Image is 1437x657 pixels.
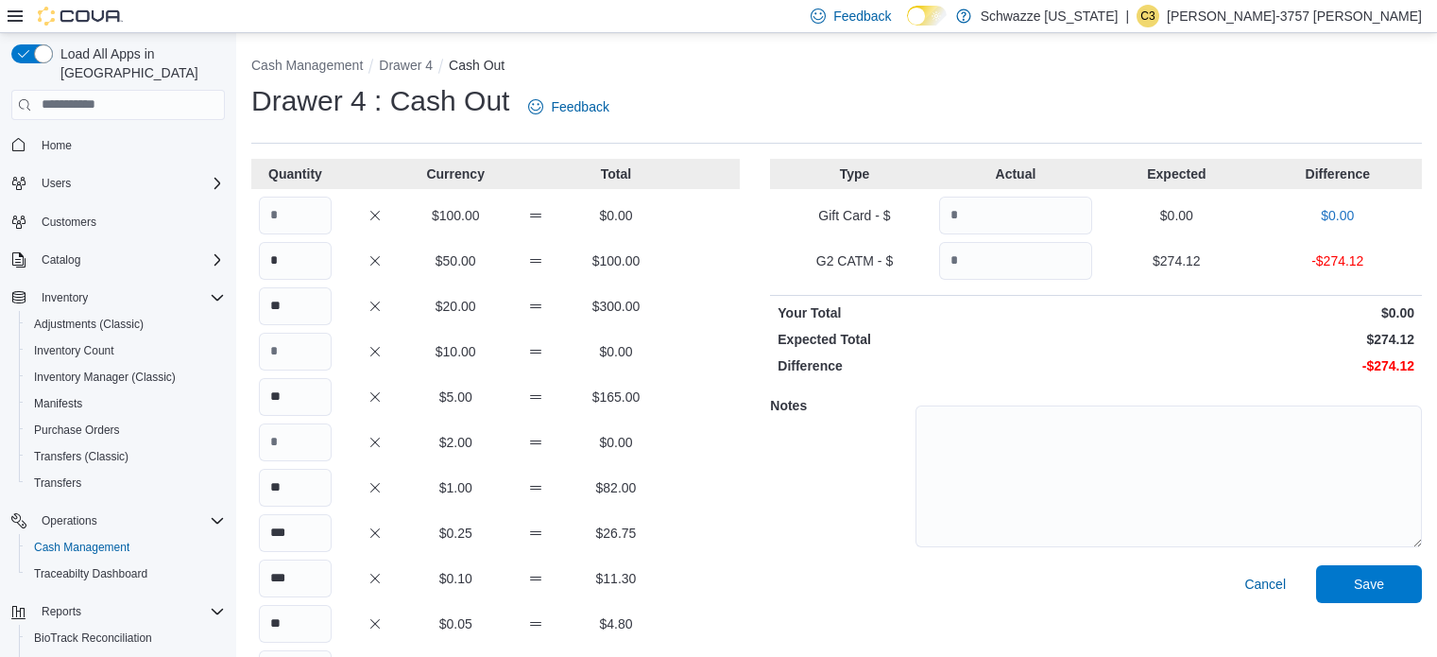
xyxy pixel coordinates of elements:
[1125,5,1129,27] p: |
[34,566,147,581] span: Traceabilty Dashboard
[26,339,225,362] span: Inventory Count
[551,97,608,116] span: Feedback
[34,449,128,464] span: Transfers (Classic)
[259,378,332,416] input: Quantity
[580,433,653,452] p: $0.00
[419,342,492,361] p: $10.00
[26,366,183,389] a: Inventory Manager (Classic)
[419,388,492,406] p: $5.00
[251,82,509,120] h1: Drawer 4 : Cash Out
[1100,303,1414,322] p: $0.00
[778,164,931,183] p: Type
[939,197,1092,234] input: Quantity
[19,534,232,561] button: Cash Management
[580,164,653,183] p: Total
[42,215,96,230] span: Customers
[939,242,1092,280] input: Quantity
[580,478,653,497] p: $82.00
[26,562,155,585] a: Traceabilty Dashboard
[4,598,232,625] button: Reports
[34,540,129,555] span: Cash Management
[34,210,225,233] span: Customers
[42,138,72,153] span: Home
[34,172,225,195] span: Users
[419,251,492,270] p: $50.00
[778,356,1092,375] p: Difference
[4,131,232,159] button: Home
[778,251,931,270] p: G2 CATM - $
[42,290,88,305] span: Inventory
[26,472,225,494] span: Transfers
[419,433,492,452] p: $2.00
[1140,5,1155,27] span: C3
[26,445,225,468] span: Transfers (Classic)
[34,510,225,532] span: Operations
[34,172,78,195] button: Users
[580,297,653,316] p: $300.00
[449,58,505,73] button: Cash Out
[34,396,82,411] span: Manifests
[34,211,104,233] a: Customers
[251,58,363,73] button: Cash Management
[259,605,332,643] input: Quantity
[19,337,232,364] button: Inventory Count
[19,625,232,651] button: BioTrack Reconciliation
[4,508,232,534] button: Operations
[778,303,1092,322] p: Your Total
[38,7,123,26] img: Cova
[778,206,931,225] p: Gift Card - $
[19,561,232,587] button: Traceabilty Dashboard
[251,56,1422,78] nav: An example of EuiBreadcrumbs
[19,417,232,443] button: Purchase Orders
[259,514,332,552] input: Quantity
[26,536,137,559] a: Cash Management
[26,562,225,585] span: Traceabilty Dashboard
[4,285,232,311] button: Inventory
[26,366,225,389] span: Inventory Manager (Classic)
[580,569,653,588] p: $11.30
[419,524,492,543] p: $0.25
[419,614,492,633] p: $0.05
[419,569,492,588] p: $0.10
[419,164,492,183] p: Currency
[1100,251,1253,270] p: $274.12
[34,631,152,646] span: BioTrack Reconciliation
[770,387,912,424] h5: Notes
[26,627,225,649] span: BioTrack Reconciliation
[833,7,891,26] span: Feedback
[26,392,90,415] a: Manifests
[26,313,225,336] span: Adjustments (Classic)
[34,475,81,491] span: Transfers
[34,249,225,271] span: Catalog
[34,510,105,532] button: Operations
[580,251,653,270] p: $100.00
[19,470,232,496] button: Transfers
[34,317,144,332] span: Adjustments (Classic)
[26,419,128,441] a: Purchase Orders
[4,247,232,273] button: Catalog
[580,342,653,361] p: $0.00
[26,445,136,468] a: Transfers (Classic)
[580,388,653,406] p: $165.00
[1100,206,1253,225] p: $0.00
[419,297,492,316] p: $20.00
[26,419,225,441] span: Purchase Orders
[259,287,332,325] input: Quantity
[419,206,492,225] p: $100.00
[939,164,1092,183] p: Actual
[26,627,160,649] a: BioTrack Reconciliation
[26,472,89,494] a: Transfers
[778,330,1092,349] p: Expected Total
[53,44,225,82] span: Load All Apps in [GEOGRAPHIC_DATA]
[521,88,616,126] a: Feedback
[259,469,332,507] input: Quantity
[580,206,653,225] p: $0.00
[34,370,176,385] span: Inventory Manager (Classic)
[19,390,232,417] button: Manifests
[42,604,81,619] span: Reports
[1261,206,1414,225] p: $0.00
[1100,356,1414,375] p: -$274.12
[4,170,232,197] button: Users
[19,364,232,390] button: Inventory Manager (Classic)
